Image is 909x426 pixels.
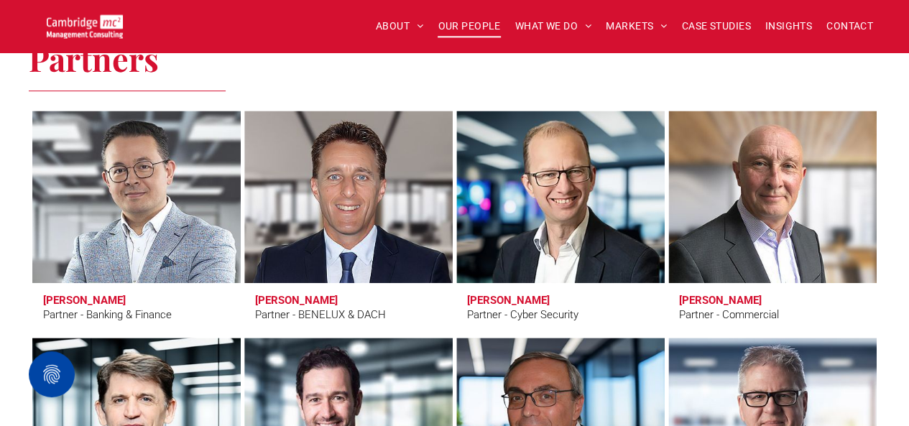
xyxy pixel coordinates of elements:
[508,15,599,37] a: WHAT WE DO
[244,111,453,283] a: Marcel Biesmans | Partner - BENELUX & DACH | Cambridge Management Consulting
[43,307,172,323] div: Partner - Banking & Finance
[668,111,877,283] a: Ray Coppin | Partner - Commercial | Cambridge Management Consulting
[679,307,779,323] div: Partner - Commercial
[32,111,241,283] a: Rinat Abdrasilov | Partner - Banking & Finance | Cambridge Management Consulting
[467,294,550,307] h3: [PERSON_NAME]
[29,37,159,80] span: Partners
[43,294,126,307] h3: [PERSON_NAME]
[599,15,674,37] a: MARKETS
[456,111,665,283] a: Tom Burton | Partner - Cyber Security | Cambridge Management Consulting
[47,14,123,38] img: Go to Homepage
[679,294,762,307] h3: [PERSON_NAME]
[430,15,507,37] a: OUR PEOPLE
[758,15,819,37] a: INSIGHTS
[467,307,578,323] div: Partner - Cyber Security
[255,307,386,323] div: Partner - BENELUX & DACH
[819,15,880,37] a: CONTACT
[255,294,338,307] h3: [PERSON_NAME]
[675,15,758,37] a: CASE STUDIES
[369,15,431,37] a: ABOUT
[47,17,123,32] a: Your Business Transformed | Cambridge Management Consulting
